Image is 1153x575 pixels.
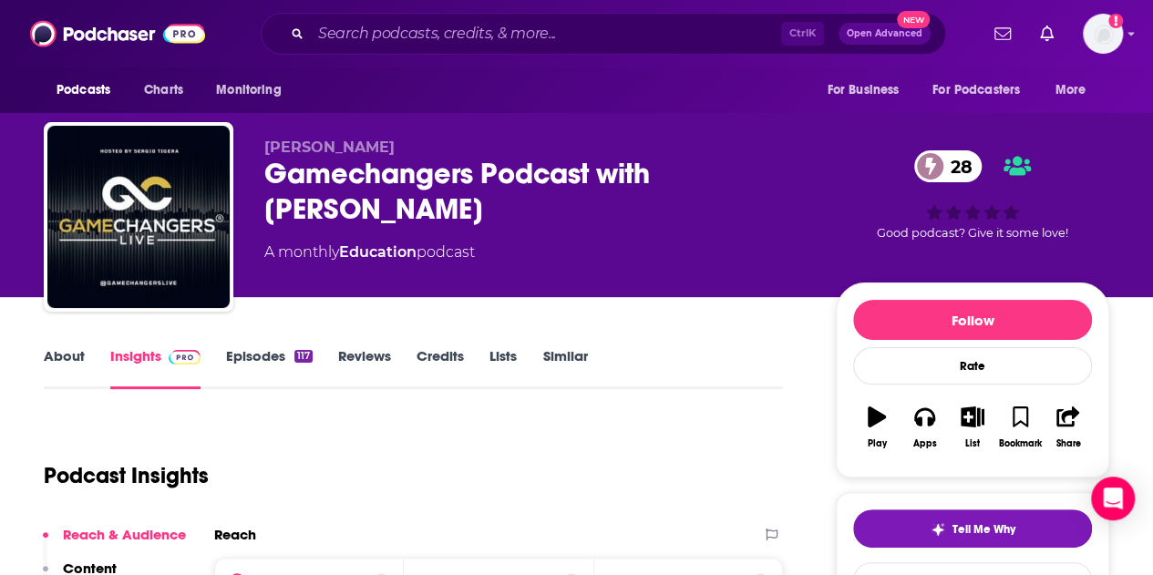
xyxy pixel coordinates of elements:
[44,73,134,108] button: open menu
[814,73,921,108] button: open menu
[169,350,201,365] img: Podchaser Pro
[203,73,304,108] button: open menu
[1033,18,1061,49] a: Show notifications dropdown
[965,438,980,449] div: List
[853,509,1092,548] button: tell me why sparkleTell Me Why
[339,243,417,261] a: Education
[47,126,230,308] img: Gamechangers Podcast with Sergio Tigera
[63,526,186,543] p: Reach & Audience
[44,462,209,489] h1: Podcast Insights
[489,347,517,389] a: Lists
[1083,14,1123,54] button: Show profile menu
[294,350,313,363] div: 117
[44,347,85,389] a: About
[43,526,186,560] button: Reach & Audience
[261,13,946,55] div: Search podcasts, credits, & more...
[999,438,1042,449] div: Bookmark
[264,241,475,263] div: A monthly podcast
[216,77,281,103] span: Monitoring
[1091,477,1135,520] div: Open Intercom Messenger
[1045,395,1092,460] button: Share
[932,77,1020,103] span: For Podcasters
[914,150,982,182] a: 28
[931,522,945,537] img: tell me why sparkle
[781,22,824,46] span: Ctrl K
[132,73,194,108] a: Charts
[868,438,887,449] div: Play
[542,347,587,389] a: Similar
[987,18,1018,49] a: Show notifications dropdown
[836,139,1109,252] div: 28Good podcast? Give it some love!
[853,395,901,460] button: Play
[897,11,930,28] span: New
[144,77,183,103] span: Charts
[921,73,1046,108] button: open menu
[226,347,313,389] a: Episodes117
[30,16,205,51] img: Podchaser - Follow, Share and Rate Podcasts
[1108,14,1123,28] svg: Add a profile image
[847,29,922,38] span: Open Advanced
[110,347,201,389] a: InsightsPodchaser Pro
[996,395,1044,460] button: Bookmark
[949,395,996,460] button: List
[1043,73,1109,108] button: open menu
[913,438,937,449] div: Apps
[264,139,395,156] span: [PERSON_NAME]
[311,19,781,48] input: Search podcasts, credits, & more...
[417,347,464,389] a: Credits
[338,347,391,389] a: Reviews
[1083,14,1123,54] span: Logged in as KaitlynEsposito
[1083,14,1123,54] img: User Profile
[901,395,948,460] button: Apps
[853,300,1092,340] button: Follow
[877,226,1068,240] span: Good podcast? Give it some love!
[839,23,931,45] button: Open AdvancedNew
[214,526,256,543] h2: Reach
[932,150,982,182] span: 28
[1055,438,1080,449] div: Share
[827,77,899,103] span: For Business
[57,77,110,103] span: Podcasts
[952,522,1015,537] span: Tell Me Why
[1055,77,1086,103] span: More
[853,347,1092,385] div: Rate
